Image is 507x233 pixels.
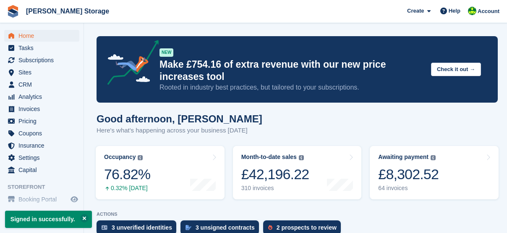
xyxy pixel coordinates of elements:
div: Occupancy [104,154,136,161]
a: menu [4,152,79,164]
div: 64 invoices [378,185,439,192]
div: 0.32% [DATE] [104,185,150,192]
span: Help [449,7,460,15]
a: menu [4,42,79,54]
span: Invoices [18,103,69,115]
a: menu [4,127,79,139]
img: contract_signature_icon-13c848040528278c33f63329250d36e43548de30e8caae1d1a13099fd9432cc5.svg [186,225,191,230]
p: Make £754.16 of extra revenue with our new price increases tool [159,58,424,83]
div: NEW [159,48,173,57]
img: Claire Wilson [468,7,476,15]
span: Home [18,30,69,42]
div: 3 unsigned contracts [196,224,255,231]
img: icon-info-grey-7440780725fd019a000dd9b08b2336e03edf1995a4989e88bcd33f0948082b44.svg [138,155,143,160]
div: £8,302.52 [378,166,439,183]
div: 3 unverified identities [112,224,172,231]
a: menu [4,54,79,66]
div: Awaiting payment [378,154,429,161]
a: menu [4,79,79,90]
span: Analytics [18,91,69,103]
a: Occupancy 76.82% 0.32% [DATE] [96,146,225,199]
a: menu [4,103,79,115]
p: Signed in successfully. [5,211,92,228]
div: 310 invoices [241,185,309,192]
span: Pricing [18,115,69,127]
span: Insurance [18,140,69,151]
p: Here's what's happening across your business [DATE] [97,126,262,135]
div: Month-to-date sales [241,154,297,161]
a: menu [4,115,79,127]
a: menu [4,91,79,103]
span: Storefront [8,183,84,191]
span: Sites [18,66,69,78]
a: [PERSON_NAME] Storage [23,4,112,18]
a: menu [4,193,79,205]
p: ACTIONS [97,212,498,217]
span: CRM [18,79,69,90]
p: Rooted in industry best practices, but tailored to your subscriptions. [159,83,424,92]
h1: Good afternoon, [PERSON_NAME] [97,113,262,124]
span: Booking Portal [18,193,69,205]
span: Capital [18,164,69,176]
img: price-adjustments-announcement-icon-8257ccfd72463d97f412b2fc003d46551f7dbcb40ab6d574587a9cd5c0d94... [100,40,159,88]
a: menu [4,30,79,42]
button: Check it out → [431,63,481,77]
img: icon-info-grey-7440780725fd019a000dd9b08b2336e03edf1995a4989e88bcd33f0948082b44.svg [431,155,436,160]
span: Create [407,7,424,15]
img: stora-icon-8386f47178a22dfd0bd8f6a31ec36ba5ce8667c1dd55bd0f319d3a0aa187defe.svg [7,5,19,18]
a: Awaiting payment £8,302.52 64 invoices [370,146,499,199]
a: Preview store [69,194,79,204]
img: verify_identity-adf6edd0f0f0b5bbfe63781bf79b02c33cf7c696d77639b501bdc392416b5a36.svg [102,225,107,230]
span: Subscriptions [18,54,69,66]
img: prospect-51fa495bee0391a8d652442698ab0144808aea92771e9ea1ae160a38d050c398.svg [268,225,272,230]
a: Month-to-date sales £42,196.22 310 invoices [233,146,362,199]
span: Settings [18,152,69,164]
span: Tasks [18,42,69,54]
a: menu [4,164,79,176]
a: menu [4,66,79,78]
div: 76.82% [104,166,150,183]
span: Account [478,7,499,16]
span: Coupons [18,127,69,139]
div: £42,196.22 [241,166,309,183]
a: menu [4,140,79,151]
div: 2 prospects to review [277,224,337,231]
img: icon-info-grey-7440780725fd019a000dd9b08b2336e03edf1995a4989e88bcd33f0948082b44.svg [299,155,304,160]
